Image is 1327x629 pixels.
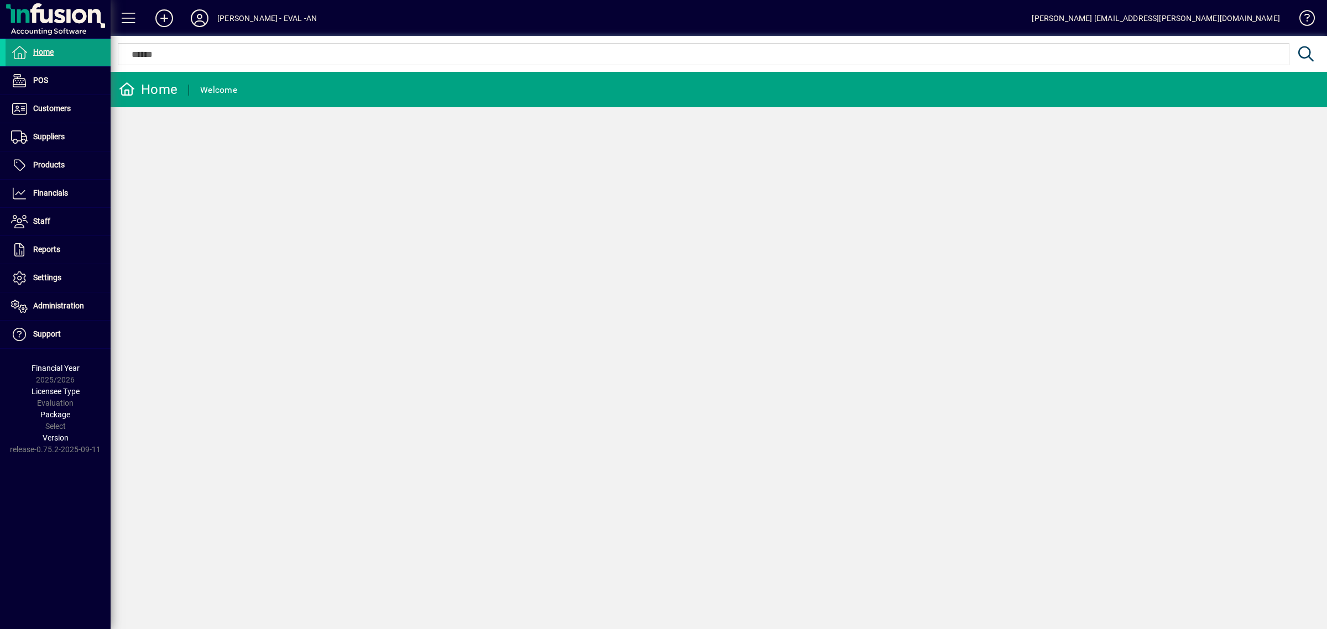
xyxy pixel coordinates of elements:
[6,95,111,123] a: Customers
[43,433,69,442] span: Version
[6,67,111,95] a: POS
[147,8,182,28] button: Add
[33,301,84,310] span: Administration
[33,217,50,226] span: Staff
[33,273,61,282] span: Settings
[6,264,111,292] a: Settings
[217,9,317,27] div: [PERSON_NAME] - EVAL -AN
[6,292,111,320] a: Administration
[33,76,48,85] span: POS
[1291,2,1313,38] a: Knowledge Base
[33,329,61,338] span: Support
[32,364,80,373] span: Financial Year
[6,321,111,348] a: Support
[40,410,70,419] span: Package
[33,188,68,197] span: Financials
[6,180,111,207] a: Financials
[6,123,111,151] a: Suppliers
[33,48,54,56] span: Home
[6,236,111,264] a: Reports
[182,8,217,28] button: Profile
[119,81,177,98] div: Home
[1032,9,1280,27] div: [PERSON_NAME] [EMAIL_ADDRESS][PERSON_NAME][DOMAIN_NAME]
[33,132,65,141] span: Suppliers
[33,160,65,169] span: Products
[6,208,111,235] a: Staff
[6,151,111,179] a: Products
[33,245,60,254] span: Reports
[200,81,237,99] div: Welcome
[32,387,80,396] span: Licensee Type
[33,104,71,113] span: Customers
